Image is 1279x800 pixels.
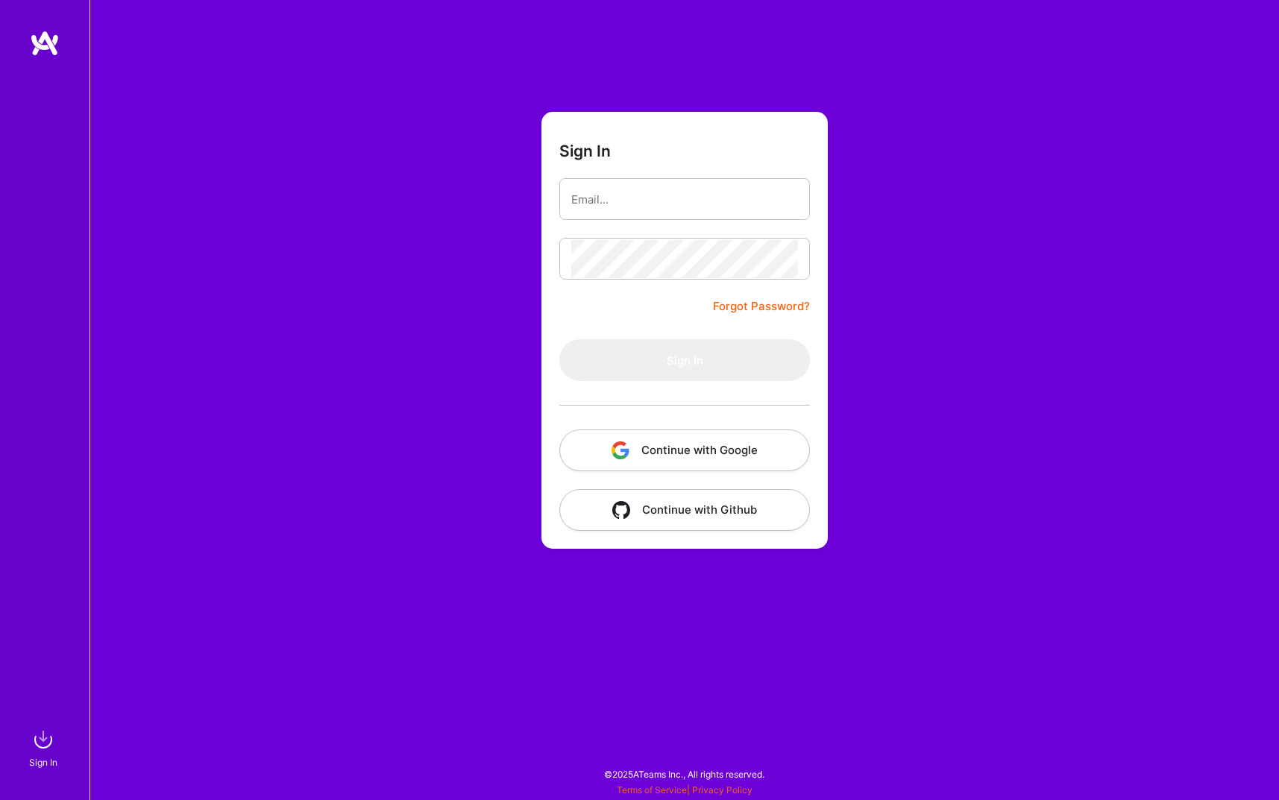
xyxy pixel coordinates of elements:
h3: Sign In [559,142,611,160]
a: Terms of Service [617,784,687,796]
a: sign inSign In [31,725,58,770]
input: Email... [571,180,798,218]
button: Sign In [559,339,810,381]
span: | [617,784,752,796]
div: © 2025 ATeams Inc., All rights reserved. [89,755,1279,793]
img: icon [612,441,629,459]
a: Privacy Policy [692,784,752,796]
div: Sign In [29,755,57,770]
button: Continue with Google [559,429,810,471]
img: logo [30,30,60,57]
img: icon [612,501,630,519]
a: Forgot Password? [713,297,810,315]
button: Continue with Github [559,489,810,531]
img: sign in [28,725,58,755]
